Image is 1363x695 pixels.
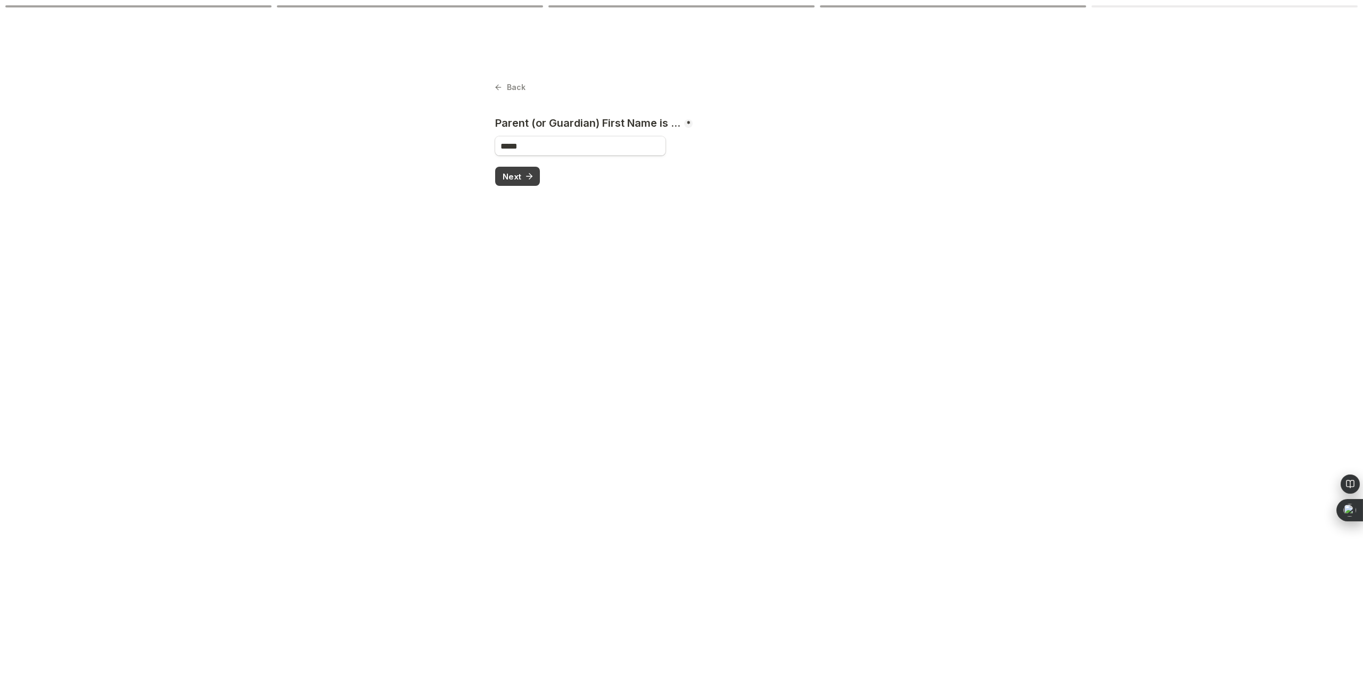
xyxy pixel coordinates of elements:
[507,84,526,91] span: Back
[503,173,521,181] span: Next
[495,117,683,130] h3: Parent (or Guardian) First Name is ...
[495,167,540,186] button: Next
[495,136,666,156] input: Parent (or Guardian) First Name is ...
[495,80,526,95] button: Back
